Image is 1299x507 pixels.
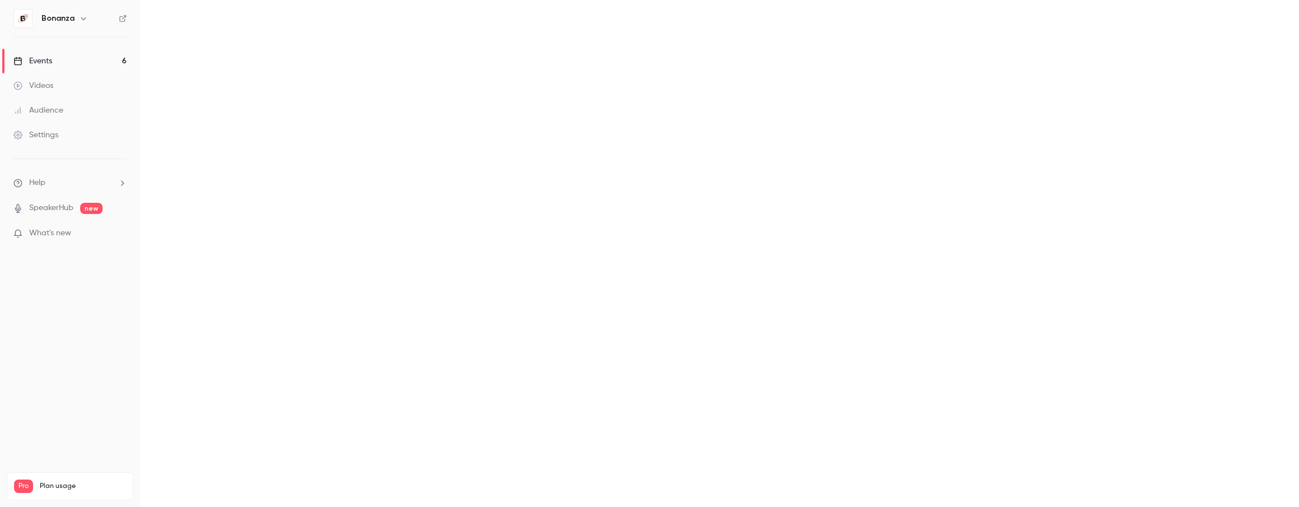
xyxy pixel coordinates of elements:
div: Audience [13,105,63,116]
div: Videos [13,80,53,91]
div: Events [13,55,52,67]
span: Plan usage [40,482,126,491]
li: help-dropdown-opener [13,177,127,189]
span: new [80,203,103,214]
div: Settings [13,129,58,141]
span: Help [29,177,45,189]
h6: Bonanza [41,13,75,24]
a: SpeakerHub [29,202,73,214]
span: Pro [14,480,33,493]
img: Bonanza [14,10,32,27]
iframe: Noticeable Trigger [113,229,127,239]
span: What's new [29,227,71,239]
